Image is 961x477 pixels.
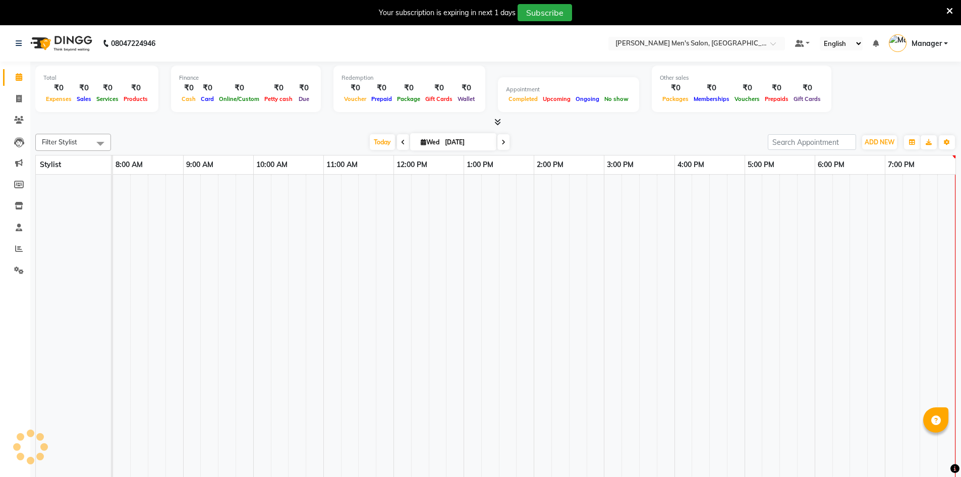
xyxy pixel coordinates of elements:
[94,95,121,102] span: Services
[745,157,777,172] a: 5:00 PM
[423,82,455,94] div: ₹0
[74,82,94,94] div: ₹0
[518,4,572,21] button: Subscribe
[43,95,74,102] span: Expenses
[394,95,423,102] span: Package
[43,74,150,82] div: Total
[732,95,762,102] span: Vouchers
[691,82,732,94] div: ₹0
[540,95,573,102] span: Upcoming
[865,138,894,146] span: ADD NEW
[262,95,295,102] span: Petty cash
[442,135,492,150] input: 2025-09-03
[455,82,477,94] div: ₹0
[815,157,847,172] a: 6:00 PM
[26,29,95,58] img: logo
[691,95,732,102] span: Memberships
[604,157,636,172] a: 3:00 PM
[889,34,907,52] img: Manager
[342,82,369,94] div: ₹0
[324,157,360,172] a: 11:00 AM
[919,437,951,467] iframe: chat widget
[295,82,313,94] div: ₹0
[198,82,216,94] div: ₹0
[216,95,262,102] span: Online/Custom
[762,95,791,102] span: Prepaids
[885,157,917,172] a: 7:00 PM
[94,82,121,94] div: ₹0
[464,157,496,172] a: 1:00 PM
[394,82,423,94] div: ₹0
[423,95,455,102] span: Gift Cards
[660,74,823,82] div: Other sales
[121,82,150,94] div: ₹0
[184,157,216,172] a: 9:00 AM
[216,82,262,94] div: ₹0
[862,135,897,149] button: ADD NEW
[379,8,516,18] div: Your subscription is expiring in next 1 days
[660,82,691,94] div: ₹0
[762,82,791,94] div: ₹0
[254,157,290,172] a: 10:00 AM
[791,82,823,94] div: ₹0
[262,82,295,94] div: ₹0
[602,95,631,102] span: No show
[506,85,631,94] div: Appointment
[732,82,762,94] div: ₹0
[418,138,442,146] span: Wed
[40,160,61,169] span: Stylist
[455,95,477,102] span: Wallet
[506,95,540,102] span: Completed
[369,82,394,94] div: ₹0
[534,157,566,172] a: 2:00 PM
[74,95,94,102] span: Sales
[675,157,707,172] a: 4:00 PM
[121,95,150,102] span: Products
[179,74,313,82] div: Finance
[370,134,395,150] span: Today
[394,157,430,172] a: 12:00 PM
[111,29,155,58] b: 08047224946
[296,95,312,102] span: Due
[43,82,74,94] div: ₹0
[768,134,856,150] input: Search Appointment
[660,95,691,102] span: Packages
[179,95,198,102] span: Cash
[342,74,477,82] div: Redemption
[179,82,198,94] div: ₹0
[791,95,823,102] span: Gift Cards
[369,95,394,102] span: Prepaid
[573,95,602,102] span: Ongoing
[342,95,369,102] span: Voucher
[113,157,145,172] a: 8:00 AM
[42,138,77,146] span: Filter Stylist
[912,38,942,49] span: Manager
[198,95,216,102] span: Card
